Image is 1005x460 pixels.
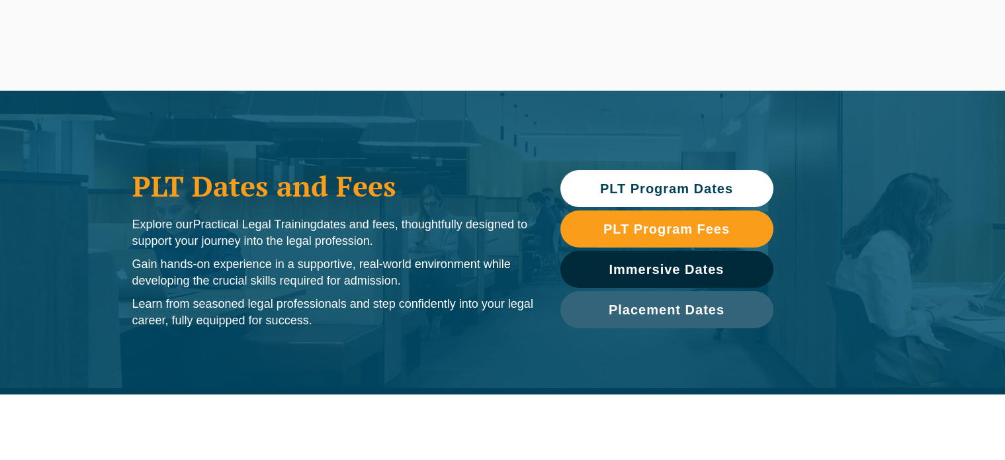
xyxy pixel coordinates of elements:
span: PLT Program Fees [603,222,730,236]
p: Gain hands-on experience in a supportive, real-world environment while developing the crucial ski... [132,256,534,289]
p: Learn from seasoned legal professionals and step confidently into your legal career, fully equipp... [132,296,534,329]
a: PLT Program Dates [560,170,773,207]
a: PLT Program Fees [560,210,773,248]
span: PLT Program Dates [600,182,733,195]
a: Placement Dates [560,291,773,328]
span: Placement Dates [609,303,724,316]
span: Immersive Dates [609,263,724,276]
p: Explore our dates and fees, thoughtfully designed to support your journey into the legal profession. [132,216,534,250]
a: Immersive Dates [560,251,773,288]
span: Practical Legal Training [193,218,317,231]
h1: PLT Dates and Fees [132,169,534,203]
